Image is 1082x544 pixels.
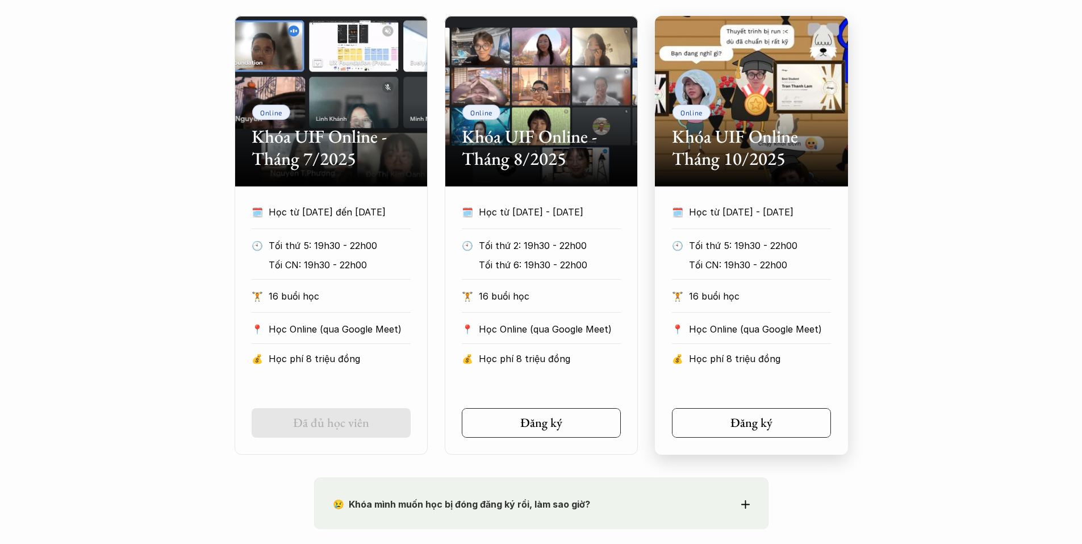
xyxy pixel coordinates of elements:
p: 📍 [672,324,683,335]
p: Tối thứ 5: 19h30 - 22h00 [689,237,847,254]
p: 💰 [672,350,683,367]
p: 💰 [252,350,263,367]
p: 16 buổi học [479,288,621,305]
p: Tối thứ 5: 19h30 - 22h00 [269,237,427,254]
h2: Khóa UIF Online - Tháng 8/2025 [462,126,621,169]
p: Học từ [DATE] - [DATE] [689,204,831,221]
p: 🕙 [672,237,683,254]
h2: Khóa UIF Online Tháng 10/2025 [672,126,831,169]
p: 📍 [252,324,263,335]
strong: 😢 Khóa mình muốn học bị đóng đăng ký rồi, làm sao giờ? [333,499,590,510]
p: Online [470,109,492,117]
p: 🏋️ [672,288,683,305]
a: Đăng ký [462,408,621,438]
p: 🗓️ [252,204,263,221]
h2: Khóa UIF Online - Tháng 7/2025 [252,126,411,169]
p: Học từ [DATE] đến [DATE] [269,204,411,221]
p: 🏋️ [252,288,263,305]
p: 💰 [462,350,473,367]
p: 16 buổi học [689,288,831,305]
p: Học phí 8 triệu đồng [269,350,411,367]
p: Online [260,109,282,117]
p: Học phí 8 triệu đồng [479,350,621,367]
p: Học Online (qua Google Meet) [269,321,411,338]
h5: Đăng ký [520,416,562,430]
p: 🏋️ [462,288,473,305]
p: 📍 [462,324,473,335]
p: Học Online (qua Google Meet) [479,321,621,338]
a: Đăng ký [672,408,831,438]
p: Tối thứ 6: 19h30 - 22h00 [479,256,637,273]
p: 🕙 [462,237,473,254]
p: Học Online (qua Google Meet) [689,321,831,338]
h5: Đăng ký [730,416,772,430]
p: Tối CN: 19h30 - 22h00 [269,256,427,273]
p: Tối thứ 2: 19h30 - 22h00 [479,237,637,254]
p: 🕙 [252,237,263,254]
h5: Đã đủ học viên [293,416,369,430]
p: Online [680,109,703,117]
p: 16 buổi học [269,288,411,305]
p: 🗓️ [672,204,683,221]
p: Tối CN: 19h30 - 22h00 [689,256,847,273]
p: Học từ [DATE] - [DATE] [479,204,621,221]
p: Học phí 8 triệu đồng [689,350,831,367]
p: 🗓️ [462,204,473,221]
